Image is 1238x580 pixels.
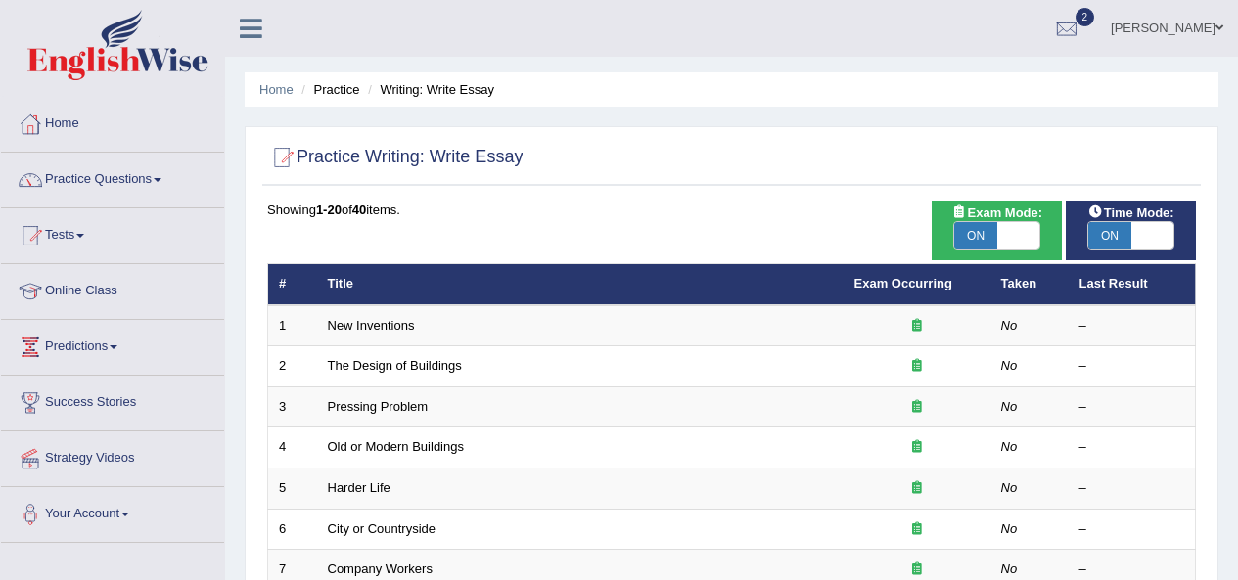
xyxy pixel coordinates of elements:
[1,264,224,313] a: Online Class
[954,222,997,249] span: ON
[1001,439,1018,454] em: No
[328,561,433,576] a: Company Workers
[297,80,359,99] li: Practice
[1001,318,1018,333] em: No
[268,346,317,387] td: 2
[1,208,224,257] a: Tests
[268,509,317,550] td: 6
[328,439,464,454] a: Old or Modern Buildings
[328,358,462,373] a: The Design of Buildings
[854,276,952,290] a: Exam Occurring
[1,320,224,369] a: Predictions
[1001,399,1018,414] em: No
[1080,202,1182,223] span: Time Mode:
[268,264,317,305] th: #
[990,264,1069,305] th: Taken
[854,398,980,417] div: Exam occurring question
[932,201,1062,260] div: Show exams occurring in exams
[268,468,317,510] td: 5
[268,427,317,468] td: 4
[1,487,224,536] a: Your Account
[328,399,429,414] a: Pressing Problem
[1001,521,1018,536] em: No
[1069,264,1196,305] th: Last Result
[1,153,224,201] a: Practice Questions
[1001,480,1018,495] em: No
[259,82,294,97] a: Home
[854,438,980,457] div: Exam occurring question
[854,479,980,498] div: Exam occurring question
[854,357,980,376] div: Exam occurring question
[854,520,980,539] div: Exam occurring question
[1001,358,1018,373] em: No
[363,80,494,99] li: Writing: Write Essay
[1,431,224,480] a: Strategy Videos
[268,305,317,346] td: 1
[1079,438,1185,457] div: –
[267,201,1196,219] div: Showing of items.
[1001,561,1018,576] em: No
[944,202,1050,223] span: Exam Mode:
[1076,8,1095,26] span: 2
[1088,222,1131,249] span: ON
[1079,560,1185,579] div: –
[854,317,980,335] div: Exam occurring question
[317,264,844,305] th: Title
[328,480,390,495] a: Harder Life
[267,143,523,172] h2: Practice Writing: Write Essay
[854,560,980,579] div: Exam occurring question
[1079,398,1185,417] div: –
[1079,479,1185,498] div: –
[328,318,415,333] a: New Inventions
[1,376,224,424] a: Success Stories
[1079,357,1185,376] div: –
[1079,317,1185,335] div: –
[1079,520,1185,539] div: –
[328,521,436,536] a: City or Countryside
[268,386,317,427] td: 3
[1,97,224,146] a: Home
[316,202,342,217] b: 1-20
[352,202,366,217] b: 40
